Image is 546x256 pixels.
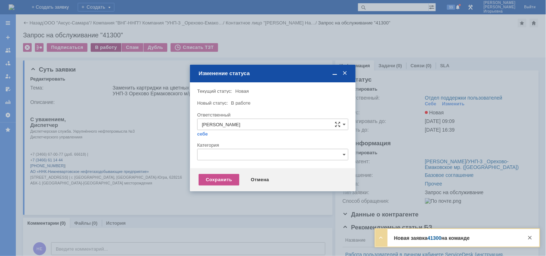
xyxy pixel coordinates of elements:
[235,88,249,94] span: Новая
[197,131,208,137] a: себе
[197,88,232,94] label: Текущий статус:
[197,113,347,117] div: Ответственный
[428,235,442,241] a: 41300
[199,70,348,77] div: Изменение статуса
[526,233,534,242] div: Закрыть
[2,53,32,57] span: 7 (3466) 61 14 44
[335,122,340,127] span: Сложная форма
[35,59,36,63] span: |
[231,100,251,106] span: В работе
[331,70,338,77] span: Свернуть (Ctrl + M)
[341,70,348,77] span: Закрыть
[197,143,347,147] div: Категория
[197,100,228,106] label: Новый статус:
[377,233,385,242] div: Развернуть
[394,235,470,241] strong: Новая заявка на команде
